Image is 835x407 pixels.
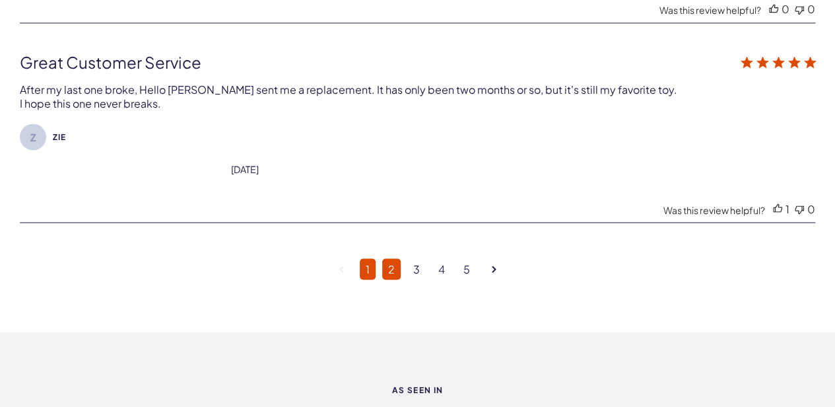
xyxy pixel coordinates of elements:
strong: As Seen In [13,385,822,394]
div: After my last one broke, Hello [PERSON_NAME] sent me a replacement. It has only been two months o... [20,83,679,110]
div: Vote up [769,2,778,16]
div: Great Customer Service [20,52,656,72]
a: Goto previous page [333,255,350,283]
div: 1 [785,202,789,215]
a: Goto Page 4 [432,258,451,279]
a: Goto Page 3 [407,258,426,279]
div: Was this review helpful? [663,203,765,215]
div: Vote up [773,202,782,215]
div: Was this review helpful? [659,4,761,16]
div: 0 [782,2,789,16]
span: Zie [53,132,66,142]
a: Page 1 [360,258,376,279]
text: Z [30,130,36,143]
div: date [231,163,259,175]
div: 0 [807,2,815,16]
div: Vote down [795,2,804,16]
div: 0 [807,202,815,215]
a: Goto Page 5 [457,258,476,279]
div: Vote down [795,202,804,215]
a: Goto Page 2 [382,258,401,279]
div: [DATE] [231,163,259,175]
a: Goto next page [486,255,502,283]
